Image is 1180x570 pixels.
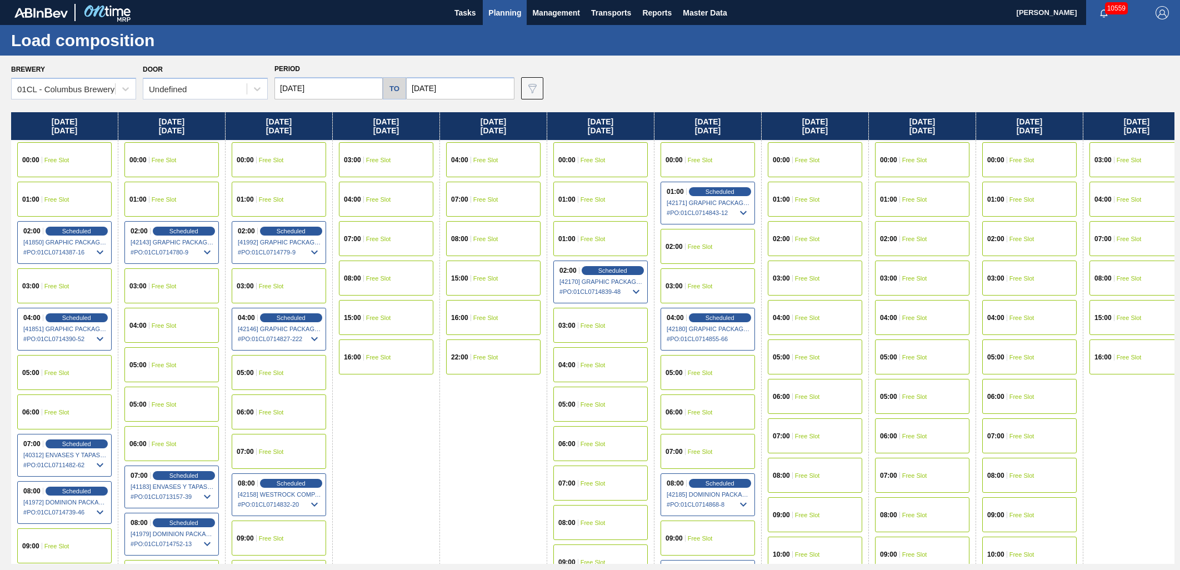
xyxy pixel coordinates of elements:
span: Free Slot [1009,354,1034,361]
span: Free Slot [902,275,927,282]
span: # PO : 01CL0714387-16 [23,246,107,259]
span: Free Slot [581,322,606,329]
span: Free Slot [152,283,177,289]
span: 08:00 [987,472,1004,479]
span: Free Slot [366,157,391,163]
span: Free Slot [1009,512,1034,518]
span: [42185] DOMINION PACKAGING, INC. - 0008325026 [667,491,750,498]
span: 04:00 [1094,196,1112,203]
span: Free Slot [688,369,713,376]
span: 01:00 [773,196,790,203]
span: Free Slot [259,448,284,455]
span: Planning [488,6,521,19]
span: Free Slot [473,314,498,321]
span: Free Slot [688,283,713,289]
span: Free Slot [44,157,69,163]
span: 07:00 [237,448,254,455]
span: Scheduled [169,519,198,526]
span: 01:00 [558,196,576,203]
span: 02:00 [131,228,148,234]
span: Scheduled [706,480,734,487]
span: Free Slot [795,236,820,242]
span: 03:00 [129,283,147,289]
span: 03:00 [666,283,683,289]
span: 05:00 [880,354,897,361]
span: # PO : 01CL0714390-52 [23,332,107,346]
span: Free Slot [152,362,177,368]
div: Undefined [149,84,187,94]
span: 03:00 [344,157,361,163]
span: 01:00 [237,196,254,203]
span: 03:00 [558,322,576,329]
span: Period [274,65,300,73]
span: Free Slot [902,393,927,400]
span: 00:00 [880,157,897,163]
h1: Load composition [11,34,208,47]
span: Free Slot [473,157,498,163]
span: 06:00 [987,393,1004,400]
span: 00:00 [129,157,147,163]
span: 03:00 [880,275,897,282]
span: # PO : 01CL0714843-12 [667,206,750,219]
span: Free Slot [152,401,177,408]
span: Free Slot [259,283,284,289]
span: 08:00 [880,512,897,518]
span: Free Slot [902,354,927,361]
span: # PO : 01CL0714832-20 [238,498,321,511]
span: 07:00 [344,236,361,242]
span: Master Data [683,6,727,19]
span: 02:00 [880,236,897,242]
span: Free Slot [473,275,498,282]
div: 01CL - Columbus Brewery [17,84,114,94]
span: 05:00 [22,369,39,376]
span: 00:00 [987,157,1004,163]
span: 07:00 [131,472,148,479]
span: 04:00 [344,196,361,203]
span: Free Slot [259,409,284,416]
span: [42171] GRAPHIC PACKAGING INTERNATIONA - 0008221069 [667,199,750,206]
span: Free Slot [902,196,927,203]
span: 05:00 [237,369,254,376]
span: 01:00 [129,196,147,203]
div: [DATE] [DATE] [333,112,439,140]
span: Free Slot [795,433,820,439]
span: Free Slot [688,157,713,163]
span: # PO : 01CL0714779-9 [238,246,321,259]
span: 00:00 [773,157,790,163]
span: Free Slot [581,519,606,526]
span: 03:00 [773,275,790,282]
span: 07:00 [1094,236,1112,242]
span: Free Slot [44,369,69,376]
span: 04:00 [23,314,41,321]
span: Free Slot [1009,314,1034,321]
span: Free Slot [902,512,927,518]
span: Free Slot [688,243,713,250]
div: [DATE] [DATE] [11,112,118,140]
span: 00:00 [22,157,39,163]
span: [40312] ENVASES Y TAPAS MODELO S A DE - 0008257397 [23,452,107,458]
span: 06:00 [773,393,790,400]
span: 09:00 [558,559,576,566]
span: 05:00 [558,401,576,408]
div: [DATE] [DATE] [547,112,654,140]
span: Scheduled [277,228,306,234]
span: Free Slot [473,196,498,203]
span: 04:00 [451,157,468,163]
span: Free Slot [44,196,69,203]
span: Free Slot [366,275,391,282]
span: 08:00 [131,519,148,526]
span: [42158] WESTROCK COMPANY - FOLDING CAR - 0008219776 [238,491,321,498]
span: Free Slot [795,354,820,361]
span: Free Slot [581,401,606,408]
span: 00:00 [558,157,576,163]
span: [42170] GRAPHIC PACKAGING INTERNATIONA - 0008221069 [559,278,643,285]
span: 22:00 [451,354,468,361]
div: [DATE] [DATE] [440,112,547,140]
span: 15:00 [451,275,468,282]
span: 16:00 [344,354,361,361]
span: Scheduled [169,228,198,234]
span: Scheduled [169,472,198,479]
span: Free Slot [688,535,713,542]
span: Free Slot [795,512,820,518]
span: # PO : 01CL0713157-39 [131,490,214,503]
